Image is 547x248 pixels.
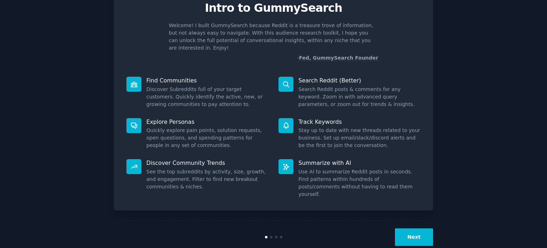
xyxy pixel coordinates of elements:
p: Discover Community Trends [146,159,269,167]
p: Track Keywords [298,118,421,126]
p: Intro to GummySearch [121,2,426,14]
p: Find Communities [146,77,269,84]
p: Summarize with AI [298,159,421,167]
dd: Search Reddit posts & comments for any keyword. Zoom in with advanced query parameters, or zoom o... [298,86,421,108]
p: Explore Personas [146,118,269,126]
dd: Quickly explore pain points, solution requests, open questions, and spending patterns for people ... [146,127,269,149]
button: Next [395,228,433,246]
p: Welcome! I built GummySearch because Reddit is a treasure trove of information, but not always ea... [169,22,378,52]
dd: Stay up to date with new threads related to your business. Set up email/slack/discord alerts and ... [298,127,421,149]
dd: Use AI to summarize Reddit posts in seconds. Find patterns within hundreds of posts/comments with... [298,168,421,198]
p: Search Reddit (Better) [298,77,421,84]
a: Fed, GummySearch Founder [299,55,378,61]
dd: See the top subreddits by activity, size, growth, and engagement. Filter to find new breakout com... [146,168,269,191]
div: - [297,54,378,62]
dd: Discover Subreddits full of your target customers. Quickly identify the active, new, or growing c... [146,86,269,108]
